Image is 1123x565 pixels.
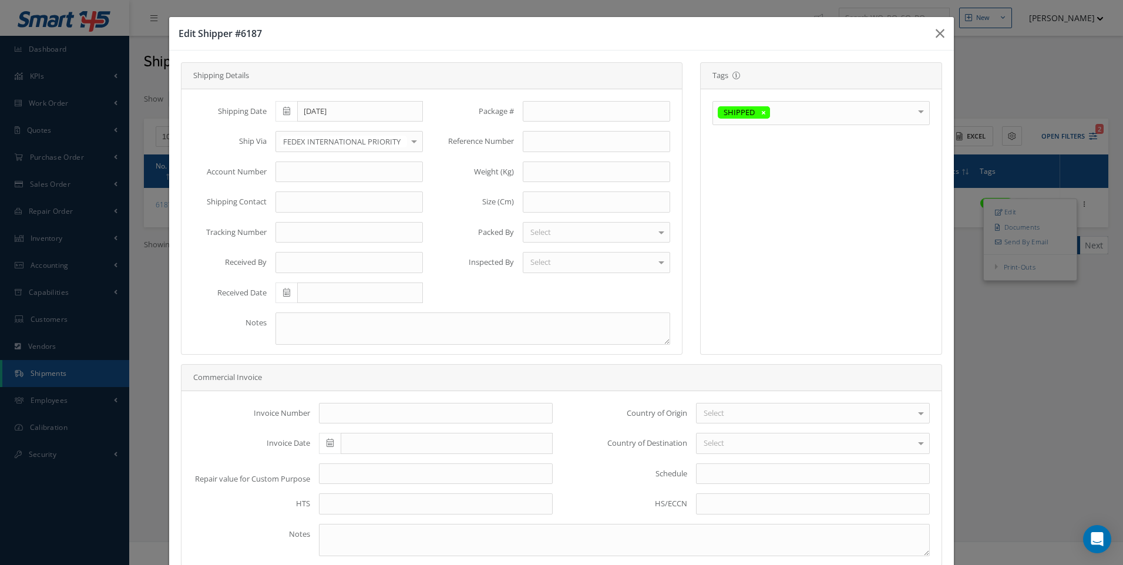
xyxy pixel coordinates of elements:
[432,257,514,268] label: Inspected By
[184,317,267,329] label: Notes
[184,498,310,510] label: HTS
[432,166,514,178] label: Weight (Kg)
[432,136,514,147] label: Reference Number
[527,227,551,238] span: Select
[179,26,926,41] h3: Edit Shipper #6187
[701,408,724,419] span: Select
[184,438,310,449] label: Invoice Date
[561,468,687,480] label: Schedule
[184,408,310,419] label: Invoice Number
[184,227,267,238] label: Tracking Number
[184,529,310,540] label: Notes
[184,196,267,208] label: Shipping Contact
[561,438,687,449] label: Country of Destination
[561,408,687,419] label: Country of Origin
[527,257,551,268] span: Select
[432,106,514,117] label: Package #
[181,63,682,89] div: Shipping Details
[701,438,724,449] span: Select
[184,257,267,268] label: Received By
[184,136,267,147] label: Ship Via
[1083,525,1111,553] div: Open Intercom Messenger
[184,287,267,299] label: Received Date
[561,498,687,510] label: HS/ECCN
[724,107,755,117] span: SHIPPED
[181,365,942,391] div: Commercial Invoice
[184,473,310,484] label: Repair value for Custom Purpose
[184,166,267,178] label: Account Number
[701,63,942,89] div: Tags
[432,196,514,208] label: Size (Cm)
[432,227,514,238] label: Packed By
[280,136,407,147] span: FEDEX INTERNATIONAL PRIORITY
[184,106,267,117] label: Shipping Date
